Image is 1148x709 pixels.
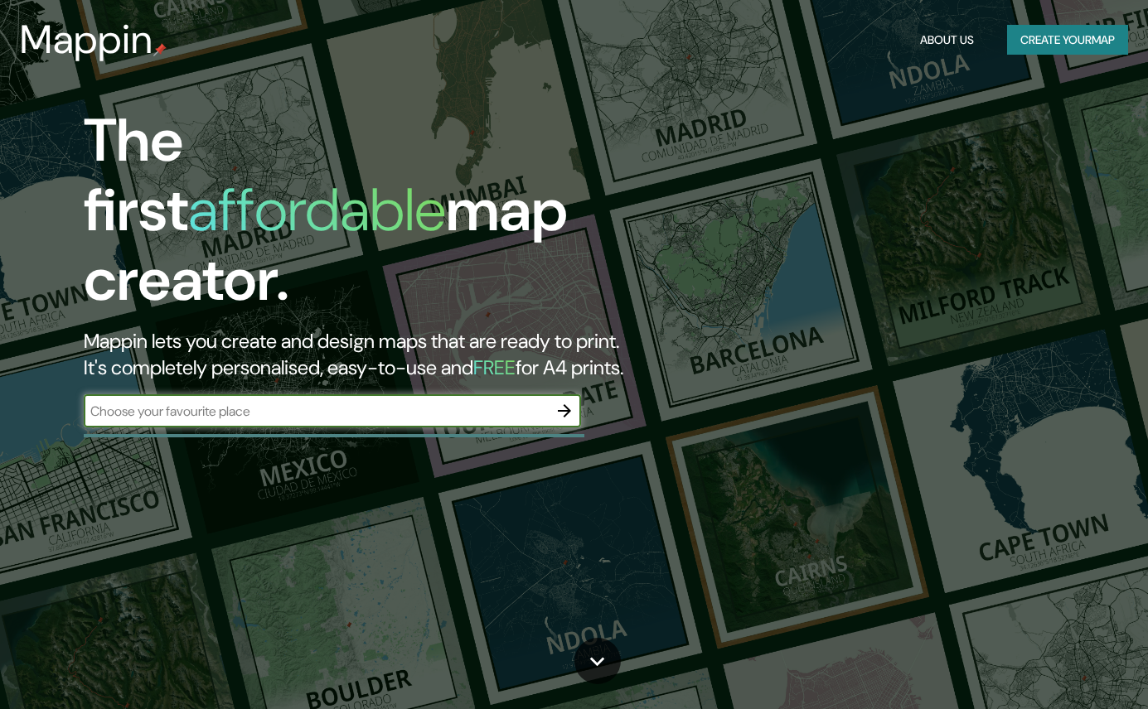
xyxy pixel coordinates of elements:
h5: FREE [473,354,516,380]
button: About Us [913,25,981,55]
h1: affordable [188,171,446,248]
h1: The first map creator. [84,106,658,328]
input: Choose your favourite place [84,402,548,421]
h2: Mappin lets you create and design maps that are ready to print. It's completely personalised, eas... [84,328,658,381]
h3: Mappin [20,17,153,63]
button: Create yourmap [1007,25,1128,55]
img: mappin-pin [153,43,167,56]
